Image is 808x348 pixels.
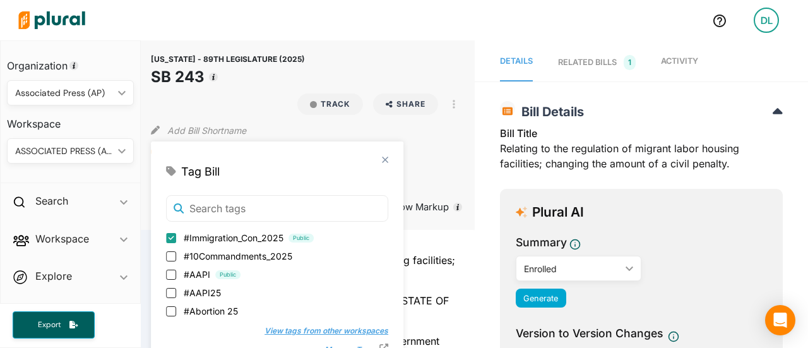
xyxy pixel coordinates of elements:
[184,286,221,299] span: #AAPI25
[288,234,314,243] span: Public
[7,105,134,133] h3: Workspace
[181,163,220,180] span: Tag Bill
[765,305,795,335] div: Open Intercom Messenger
[500,126,783,141] h3: Bill Title
[151,66,305,88] h1: SB 243
[373,93,438,115] button: Share
[29,320,69,330] span: Export
[166,288,176,298] input: #AAPI25
[166,195,388,222] input: Search tags
[558,44,636,81] a: RELATED BILLS 1
[184,231,283,244] span: #Immigration_Con_2025
[500,56,533,66] span: Details
[7,47,134,75] h3: Organization
[35,269,72,283] h2: Explore
[558,55,636,70] div: RELATED BILLS
[167,120,246,140] button: Add Bill Shortname
[184,249,292,263] span: #10Commandments_2025
[452,201,463,213] div: Tooltip anchor
[500,44,533,81] a: Details
[523,294,558,303] span: Generate
[661,56,698,66] span: Activity
[166,233,176,243] input: #Immigration_Con_2025Public
[166,270,176,280] input: #AAPIPublic
[515,104,584,119] span: Bill Details
[68,60,80,71] div: Tooltip anchor
[381,200,449,214] span: Show Markup
[35,232,89,246] h2: Workspace
[151,54,305,64] span: [US_STATE] - 89TH LEGISLATURE (2025)
[754,8,779,33] div: DL
[166,251,176,261] input: #10Commandments_2025
[532,205,584,220] h3: Plural AI
[297,93,363,115] button: Track
[184,268,210,281] span: #AAPI
[13,311,95,339] button: Export
[516,325,663,342] span: Version to Version Changes
[208,71,219,83] div: Tooltip anchor
[624,55,636,70] span: 1
[15,145,113,158] div: ASSOCIATED PRESS (AP)
[500,126,783,179] div: Relating to the regulation of migrant labor housing facilities; changing the amount of a civil pe...
[15,87,113,100] div: Associated Press (AP)
[661,44,698,81] a: Activity
[166,306,176,316] input: #Abortion 25
[744,3,789,38] a: DL
[524,262,621,275] div: Enrolled
[516,289,566,308] button: Generate
[252,321,388,340] button: View tags from other workspaces
[35,194,68,208] h2: Search
[368,93,443,115] button: Share
[516,234,567,251] h3: Summary
[215,270,241,279] span: Public
[184,304,238,318] span: #Abortion 25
